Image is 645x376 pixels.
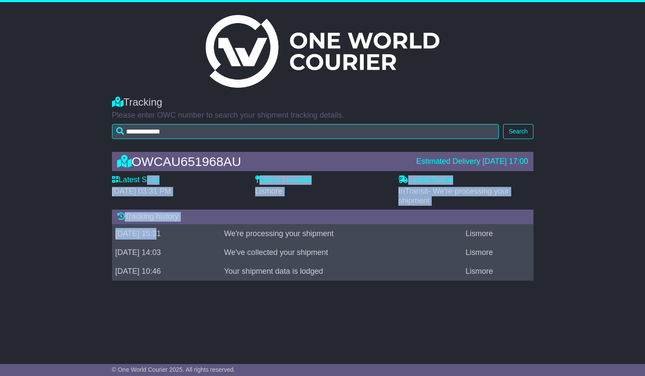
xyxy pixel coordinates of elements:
td: [DATE] 15:31 [112,224,221,243]
td: Lismore [462,243,533,262]
span: [DATE] 03:31 PM [112,187,171,195]
div: Tracking history [112,210,533,224]
label: Latest Location [255,175,312,185]
span: © One World Courier 2025. All rights reserved. [112,366,236,373]
td: Your shipment data is lodged [221,262,462,281]
p: Please enter OWC number to search your shipment tracking details. [112,111,533,120]
td: We're processing your shipment [221,224,462,243]
td: We've collected your shipment [221,243,462,262]
span: - We're processing your shipment [398,187,509,205]
span: InTransit [398,187,509,205]
td: [DATE] 14:03 [112,243,221,262]
span: Lismore [255,187,283,195]
td: [DATE] 10:46 [112,262,221,281]
label: Latest Scan [112,175,159,185]
button: Search [503,124,533,139]
div: OWCAU651968AU [113,154,412,169]
img: Light [206,15,439,88]
label: Latest Status [398,175,453,185]
td: Lismore [462,224,533,243]
td: Lismore [462,262,533,281]
div: Tracking [112,96,533,109]
div: Estimated Delivery [DATE] 17:00 [416,157,528,166]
